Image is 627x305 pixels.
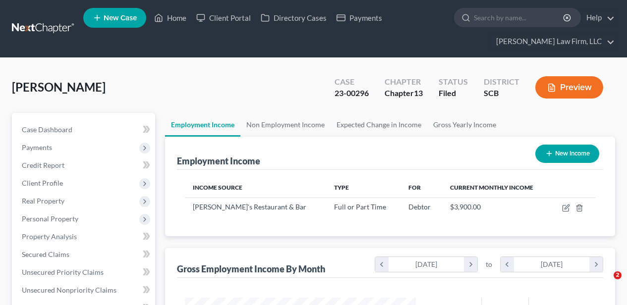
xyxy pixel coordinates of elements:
[535,145,599,163] button: New Income
[593,271,617,295] iframe: Intercom live chat
[581,9,615,27] a: Help
[408,203,431,211] span: Debtor
[22,197,64,205] span: Real Property
[335,76,369,88] div: Case
[240,113,331,137] a: Non Employment Income
[389,257,464,272] div: [DATE]
[334,184,349,191] span: Type
[335,88,369,99] div: 23-00296
[439,88,468,99] div: Filed
[486,259,492,269] span: to
[14,156,155,174] a: Credit Report
[450,184,533,191] span: Current Monthly Income
[193,203,306,211] span: [PERSON_NAME]'s Restaurant & Bar
[501,257,514,272] i: chevron_left
[191,9,256,27] a: Client Portal
[14,246,155,263] a: Secured Claims
[334,203,386,211] span: Full or Part Time
[474,8,565,27] input: Search by name...
[414,88,423,98] span: 13
[193,184,242,191] span: Income Source
[22,143,52,152] span: Payments
[22,268,104,276] span: Unsecured Priority Claims
[104,14,137,22] span: New Case
[589,257,603,272] i: chevron_right
[484,76,519,88] div: District
[14,121,155,139] a: Case Dashboard
[514,257,590,272] div: [DATE]
[12,80,106,94] span: [PERSON_NAME]
[22,125,72,134] span: Case Dashboard
[22,286,116,294] span: Unsecured Nonpriority Claims
[149,9,191,27] a: Home
[22,214,78,223] span: Personal Property
[177,155,260,167] div: Employment Income
[408,184,421,191] span: For
[14,263,155,281] a: Unsecured Priority Claims
[22,179,63,187] span: Client Profile
[427,113,502,137] a: Gross Yearly Income
[22,232,77,241] span: Property Analysis
[450,203,481,211] span: $3,900.00
[331,113,427,137] a: Expected Change in Income
[14,228,155,246] a: Property Analysis
[385,88,423,99] div: Chapter
[22,161,64,169] span: Credit Report
[14,281,155,299] a: Unsecured Nonpriority Claims
[256,9,332,27] a: Directory Cases
[385,76,423,88] div: Chapter
[375,257,389,272] i: chevron_left
[439,76,468,88] div: Status
[165,113,240,137] a: Employment Income
[491,33,615,51] a: [PERSON_NAME] Law Firm, LLC
[22,250,69,258] span: Secured Claims
[484,88,519,99] div: SCB
[535,76,603,99] button: Preview
[614,271,622,279] span: 2
[464,257,477,272] i: chevron_right
[177,263,325,275] div: Gross Employment Income By Month
[332,9,387,27] a: Payments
